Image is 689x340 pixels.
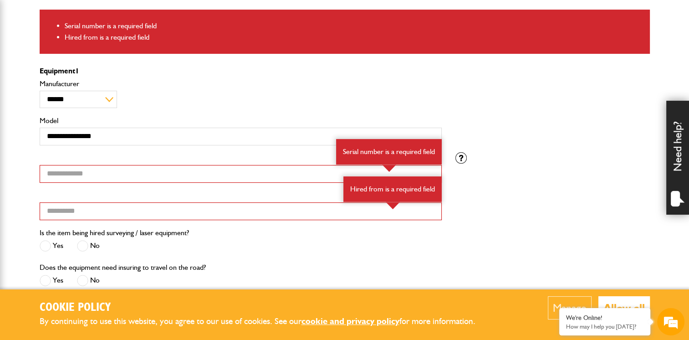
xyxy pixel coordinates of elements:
img: error-box-arrow.svg [382,165,396,172]
label: Yes [40,275,63,286]
button: Manage [548,296,592,319]
label: No [77,240,100,252]
label: Does the equipment need insuring to travel on the road? [40,264,206,271]
p: Equipment [40,67,442,75]
label: Is the item being hired surveying / laser equipment? [40,229,189,237]
div: We're Online! [566,314,643,322]
div: Need help? [666,101,689,215]
label: Model [40,117,442,124]
h2: Cookie Policy [40,301,490,315]
p: How may I help you today? [566,323,643,330]
div: Hired from is a required field [343,176,442,202]
img: error-box-arrow.svg [386,202,400,209]
label: No [77,275,100,286]
a: cookie and privacy policy [301,316,399,326]
span: 1 [75,67,79,75]
li: Hired from is a required field [65,31,643,43]
button: Allow all [598,296,650,319]
li: Serial number is a required field [65,20,643,32]
label: Yes [40,240,63,252]
p: By continuing to use this website, you agree to our use of cookies. See our for more information. [40,314,490,329]
div: Serial number is a required field [336,139,442,165]
label: Manufacturer [40,80,442,88]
